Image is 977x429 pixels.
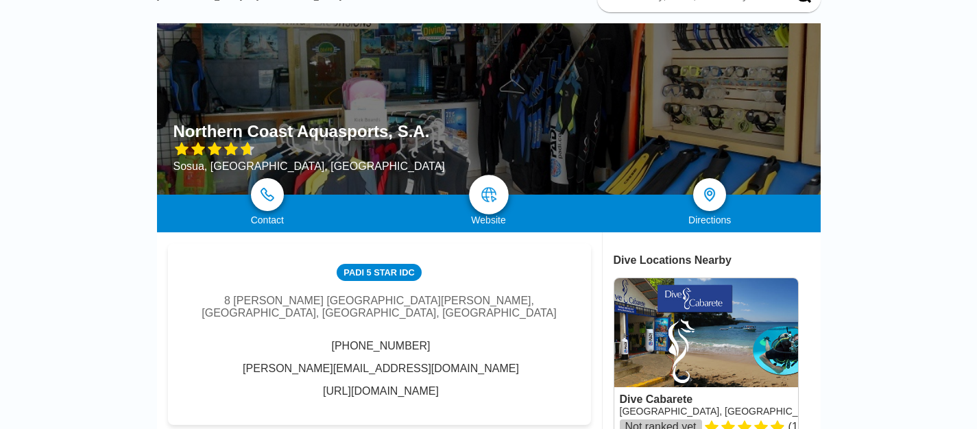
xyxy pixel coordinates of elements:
[701,186,718,203] img: directions
[157,214,378,225] div: Contact
[337,264,421,281] div: PADI 5 Star IDC
[481,186,497,203] img: map
[693,178,726,211] a: directions
[620,406,825,417] a: [GEOGRAPHIC_DATA], [GEOGRAPHIC_DATA]
[243,363,519,375] span: [PERSON_NAME][EMAIL_ADDRESS][DOMAIN_NAME]
[614,254,821,267] div: Dive Locations Nearby
[173,122,430,141] h1: Northern Coast Aquasports, S.A.
[189,295,570,319] div: 8 [PERSON_NAME] [GEOGRAPHIC_DATA][PERSON_NAME], [GEOGRAPHIC_DATA], [GEOGRAPHIC_DATA], [GEOGRAPHIC...
[323,385,439,397] a: [URL][DOMAIN_NAME]
[378,214,599,225] div: Website
[331,340,430,352] span: [PHONE_NUMBER]
[173,160,445,173] div: Sosua, [GEOGRAPHIC_DATA], [GEOGRAPHIC_DATA]
[261,188,274,201] img: phone
[599,214,821,225] div: Directions
[469,175,509,214] a: map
